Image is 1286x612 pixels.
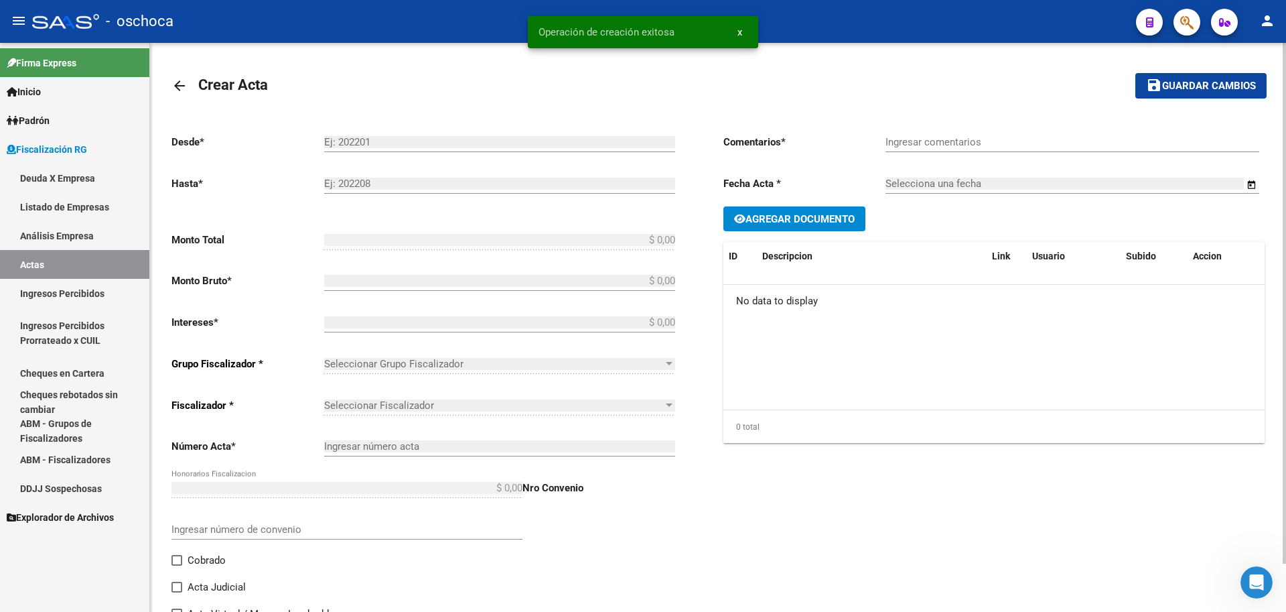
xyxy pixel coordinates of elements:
mat-icon: arrow_back [171,78,188,94]
p: Desde [171,135,324,149]
span: Fiscalización RG [7,142,87,157]
span: Seleccionar Grupo Fiscalizador [324,358,663,370]
datatable-header-cell: Usuario [1027,242,1121,271]
p: Intereses [171,315,324,330]
span: Operación de creación exitosa [539,25,674,39]
iframe: Intercom live chat [1240,566,1273,599]
span: Accion [1193,251,1222,261]
button: Agregar Documento [723,206,865,231]
datatable-header-cell: Subido [1121,242,1188,271]
p: Comentarios [723,135,885,149]
span: - oschoca [106,7,173,36]
span: ID [729,251,737,261]
span: Inicio [7,84,41,99]
p: Fiscalizador * [171,398,324,413]
p: Grupo Fiscalizador * [171,357,324,371]
span: Crear Acta [198,76,268,93]
mat-icon: person [1259,13,1275,29]
p: Nro Convenio [522,481,675,495]
span: Acta Judicial [188,579,246,595]
p: Número Acta [171,439,324,454]
span: Guardar cambios [1162,80,1256,93]
p: Hasta [171,176,324,191]
span: Agregar Documento [745,213,855,225]
span: Link [992,251,1010,261]
span: Padrón [7,113,50,128]
div: 0 total [723,410,1265,444]
datatable-header-cell: ID [723,242,757,271]
button: x [727,20,753,44]
p: Fecha Acta * [723,176,885,191]
button: Guardar cambios [1135,73,1267,98]
span: Cobrado [188,552,226,568]
span: Seleccionar Fiscalizador [324,400,663,412]
mat-icon: save [1146,77,1162,93]
span: Firma Express [7,56,76,70]
span: Usuario [1032,251,1065,261]
mat-icon: menu [11,13,27,29]
p: Monto Bruto [171,273,324,288]
datatable-header-cell: Descripcion [757,242,987,271]
span: Subido [1126,251,1156,261]
span: x [737,26,742,38]
div: No data to display [723,285,1265,318]
p: Monto Total [171,233,324,247]
span: Explorador de Archivos [7,510,114,525]
span: Descripcion [762,251,812,261]
datatable-header-cell: Link [987,242,1027,271]
datatable-header-cell: Accion [1188,242,1255,271]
